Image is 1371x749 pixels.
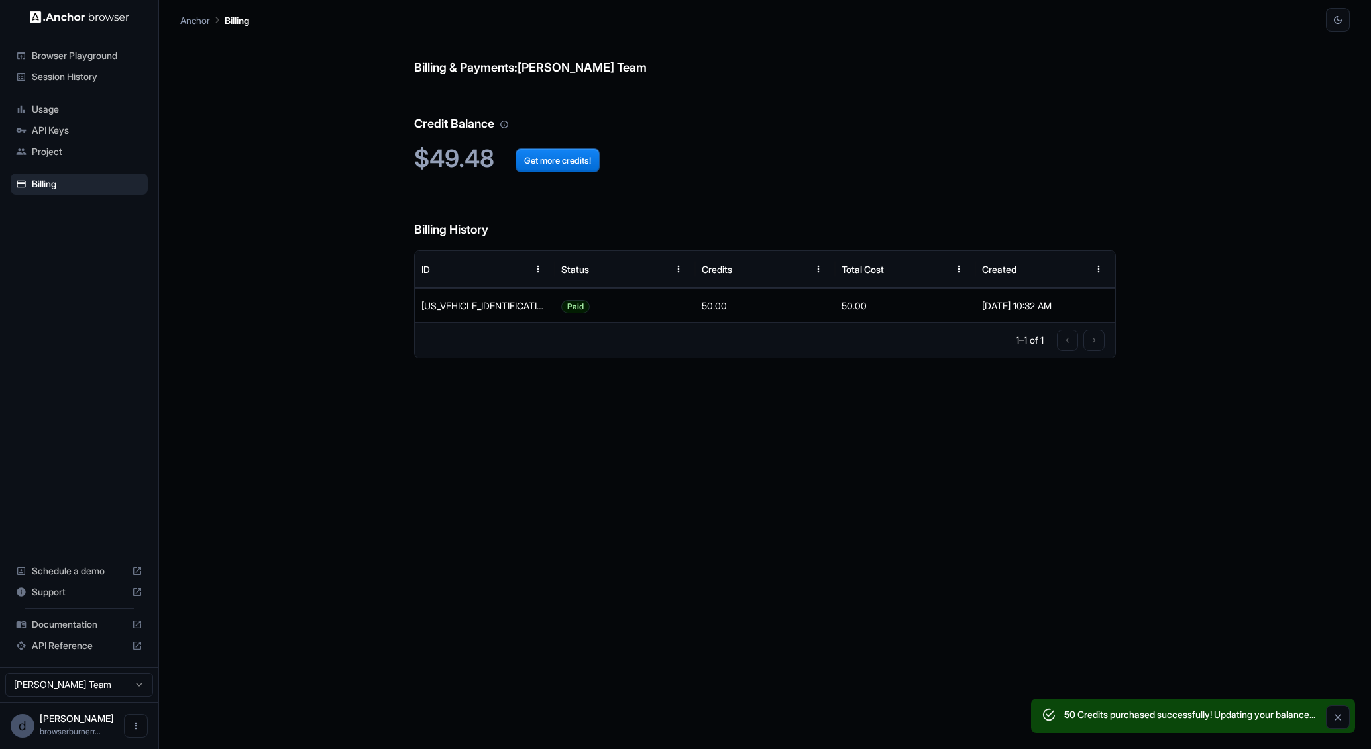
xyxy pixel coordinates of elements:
div: Schedule a demo [11,560,148,581]
div: API Keys [11,120,148,141]
p: Anchor [180,13,210,27]
p: Billing [225,13,249,27]
div: ID [421,264,430,275]
span: API Keys [32,124,142,137]
div: Total Cost [842,264,884,275]
span: Session History [32,70,142,83]
div: Created [982,264,1016,275]
button: Get more credits! [516,148,600,172]
button: Menu [947,257,971,281]
div: d [11,714,34,738]
svg: Your credit balance will be consumed as you use the API. Visit the usage page to view a breakdown... [500,120,509,129]
div: Project [11,141,148,162]
button: Menu [667,257,690,281]
button: Open menu [124,714,148,738]
div: 7G3547656K6518504 [415,288,555,323]
div: Support [11,581,148,603]
button: Sort [1063,257,1087,281]
button: Menu [1087,257,1111,281]
nav: breadcrumb [180,13,249,27]
div: 50.00 [695,288,835,323]
span: Project [32,145,142,158]
div: Status [561,264,589,275]
div: Credits [702,264,732,275]
button: Close [1326,705,1350,729]
div: 50 Credits purchased successfully! Updating your balance... [1064,703,1315,729]
div: Documentation [11,614,148,635]
div: [DATE] 10:32 AM [982,289,1109,323]
h6: Credit Balance [414,88,1116,134]
div: Session History [11,66,148,87]
span: browserburnerr@gmail.com [40,726,101,736]
button: Sort [643,257,667,281]
span: API Reference [32,639,127,652]
h6: Billing & Payments: [PERSON_NAME] Team [414,32,1116,77]
span: Support [32,585,127,599]
button: Menu [806,257,830,281]
div: 50.00 [835,288,975,323]
span: Usage [32,103,142,116]
span: Paid [562,289,589,323]
span: Billing [32,177,142,191]
div: Billing [11,174,148,195]
img: Anchor Logo [30,11,129,23]
p: 1–1 of 1 [1016,334,1044,347]
button: Sort [502,257,526,281]
button: Sort [783,257,806,281]
div: Browser Playground [11,45,148,66]
span: Browser Playground [32,49,142,62]
h6: Billing History [414,194,1116,240]
button: Sort [923,257,947,281]
span: Documentation [32,618,127,631]
div: Usage [11,99,148,120]
span: derek null [40,713,114,724]
span: Schedule a demo [32,564,127,577]
h2: $49.48 [414,144,1116,173]
div: API Reference [11,635,148,656]
button: Menu [526,257,550,281]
